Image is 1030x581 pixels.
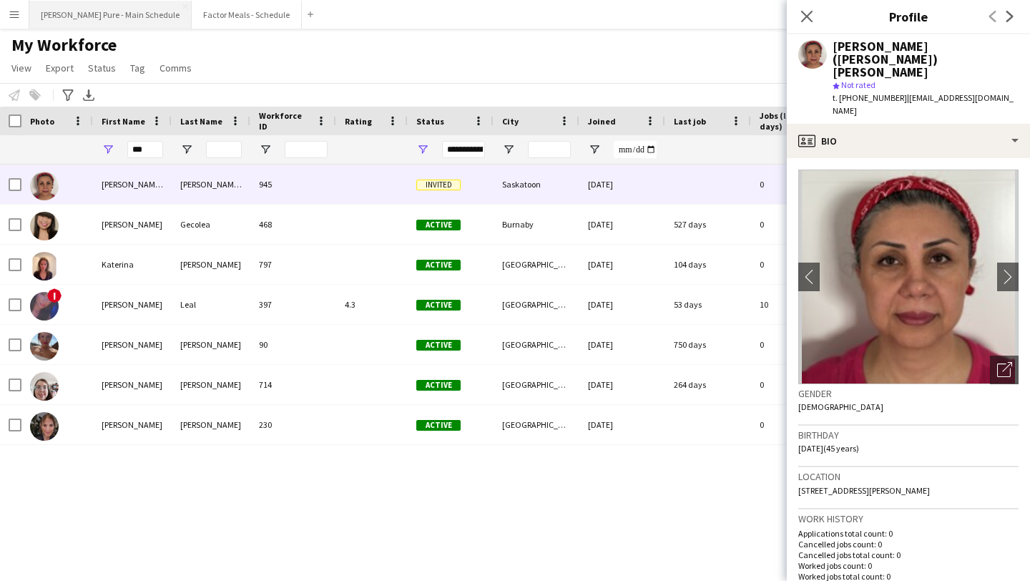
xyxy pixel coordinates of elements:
[751,405,844,444] div: 0
[172,245,250,284] div: [PERSON_NAME]
[798,429,1019,441] h3: Birthday
[841,79,875,90] span: Not rated
[40,59,79,77] a: Export
[798,401,883,412] span: [DEMOGRAPHIC_DATA]
[93,325,172,364] div: [PERSON_NAME]
[172,205,250,244] div: Gecolea
[6,59,37,77] a: View
[124,59,151,77] a: Tag
[751,205,844,244] div: 0
[93,405,172,444] div: [PERSON_NAME]
[416,143,429,156] button: Open Filter Menu
[833,92,907,103] span: t. [PHONE_NUMBER]
[798,560,1019,571] p: Worked jobs count: 0
[82,59,122,77] a: Status
[494,245,579,284] div: [GEOGRAPHIC_DATA]
[59,87,77,104] app-action-btn: Advanced filters
[93,365,172,404] div: [PERSON_NAME]
[502,116,519,127] span: City
[47,288,62,303] span: !
[102,116,145,127] span: First Name
[80,87,97,104] app-action-btn: Export XLSX
[579,285,665,324] div: [DATE]
[502,143,515,156] button: Open Filter Menu
[674,116,706,127] span: Last job
[160,62,192,74] span: Comms
[751,245,844,284] div: 0
[172,365,250,404] div: [PERSON_NAME]
[798,550,1019,560] p: Cancelled jobs total count: 0
[250,325,336,364] div: 90
[416,340,461,351] span: Active
[494,205,579,244] div: Burnaby
[30,212,59,240] img: Kate Gecolea
[833,40,1019,79] div: [PERSON_NAME] ([PERSON_NAME]) [PERSON_NAME]
[760,110,818,132] span: Jobs (last 90 days)
[46,62,74,74] span: Export
[250,165,336,204] div: 945
[494,325,579,364] div: [GEOGRAPHIC_DATA]
[172,165,250,204] div: [PERSON_NAME] Ravandi
[416,220,461,230] span: Active
[250,285,336,324] div: 397
[787,124,1030,158] div: Bio
[665,285,751,324] div: 53 days
[665,365,751,404] div: 264 days
[102,143,114,156] button: Open Filter Menu
[192,1,302,29] button: Factor Meals - Schedule
[416,300,461,311] span: Active
[751,165,844,204] div: 0
[798,512,1019,525] h3: Work history
[579,245,665,284] div: [DATE]
[588,116,616,127] span: Joined
[665,205,751,244] div: 527 days
[798,539,1019,550] p: Cancelled jobs count: 0
[833,92,1014,116] span: | [EMAIL_ADDRESS][DOMAIN_NAME]
[250,405,336,444] div: 230
[30,116,54,127] span: Photo
[579,405,665,444] div: [DATE]
[990,356,1019,384] div: Open photos pop-in
[416,260,461,270] span: Active
[172,405,250,444] div: [PERSON_NAME]
[172,325,250,364] div: [PERSON_NAME]
[665,245,751,284] div: 104 days
[751,285,844,324] div: 10
[30,372,59,401] img: Kathline Valiquette
[93,285,172,324] div: [PERSON_NAME]
[579,205,665,244] div: [DATE]
[798,528,1019,539] p: Applications total count: 0
[154,59,197,77] a: Comms
[88,62,116,74] span: Status
[494,285,579,324] div: [GEOGRAPHIC_DATA]
[93,245,172,284] div: Katerina
[798,443,859,454] span: [DATE] (45 years)
[494,165,579,204] div: Saskatoon
[250,205,336,244] div: 468
[259,110,310,132] span: Workforce ID
[614,141,657,158] input: Joined Filter Input
[345,116,372,127] span: Rating
[250,365,336,404] div: 714
[416,380,461,391] span: Active
[130,62,145,74] span: Tag
[30,292,59,321] img: Katherine Leal
[93,205,172,244] div: [PERSON_NAME]
[798,170,1019,384] img: Crew avatar or photo
[416,116,444,127] span: Status
[579,165,665,204] div: [DATE]
[11,34,117,56] span: My Workforce
[528,141,571,158] input: City Filter Input
[787,7,1030,26] h3: Profile
[29,1,192,29] button: [PERSON_NAME] Pure - Main Schedule
[798,485,930,496] span: [STREET_ADDRESS][PERSON_NAME]
[172,285,250,324] div: Leal
[30,332,59,361] img: Katherine Vigneault
[579,325,665,364] div: [DATE]
[579,365,665,404] div: [DATE]
[588,143,601,156] button: Open Filter Menu
[11,62,31,74] span: View
[751,365,844,404] div: 0
[336,285,408,324] div: 4.3
[93,165,172,204] div: [PERSON_NAME] ([PERSON_NAME])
